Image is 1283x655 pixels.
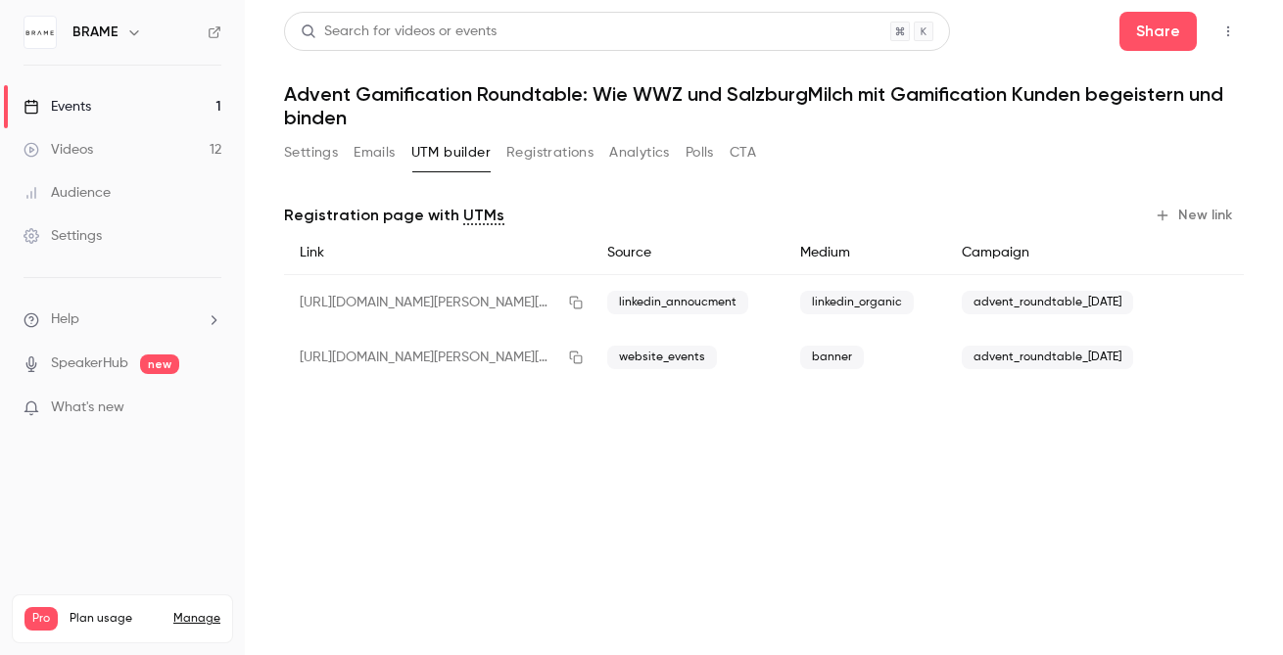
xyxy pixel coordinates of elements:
[51,309,79,330] span: Help
[1147,200,1244,231] button: New link
[284,275,592,331] div: [URL][DOMAIN_NAME][PERSON_NAME][DATE]
[686,137,714,168] button: Polls
[463,204,504,227] a: UTMs
[284,137,338,168] button: Settings
[173,611,220,627] a: Manage
[607,346,717,369] span: website_events
[284,82,1244,129] h1: Advent Gamification Roundtable: Wie WWZ und SalzburgMilch mit Gamification Kunden begeistern und ...
[962,346,1133,369] span: advent_roundtable_[DATE]
[51,353,128,374] a: SpeakerHub
[72,23,119,42] h6: BRAME
[946,231,1173,275] div: Campaign
[24,17,56,48] img: BRAME
[800,291,914,314] span: linkedin_organic
[24,140,93,160] div: Videos
[506,137,594,168] button: Registrations
[24,226,102,246] div: Settings
[607,291,748,314] span: linkedin_annoucment
[70,611,162,627] span: Plan usage
[284,204,504,227] p: Registration page with
[1119,12,1197,51] button: Share
[51,398,124,418] span: What's new
[284,231,592,275] div: Link
[24,183,111,203] div: Audience
[609,137,670,168] button: Analytics
[24,309,221,330] li: help-dropdown-opener
[784,231,947,275] div: Medium
[354,137,395,168] button: Emails
[730,137,756,168] button: CTA
[140,354,179,374] span: new
[962,291,1133,314] span: advent_roundtable_[DATE]
[800,346,864,369] span: banner
[24,97,91,117] div: Events
[198,399,221,417] iframe: Noticeable Trigger
[301,22,497,42] div: Search for videos or events
[284,330,592,385] div: [URL][DOMAIN_NAME][PERSON_NAME][DATE]
[592,231,784,275] div: Source
[24,607,58,631] span: Pro
[411,137,491,168] button: UTM builder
